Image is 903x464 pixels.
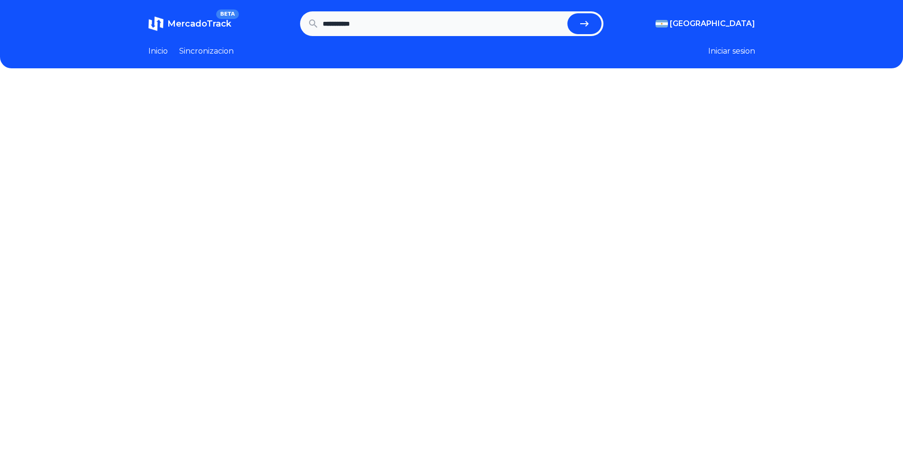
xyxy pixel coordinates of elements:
[167,19,231,29] span: MercadoTrack
[656,18,755,29] button: [GEOGRAPHIC_DATA]
[670,18,755,29] span: [GEOGRAPHIC_DATA]
[148,16,231,31] a: MercadoTrackBETA
[708,46,755,57] button: Iniciar sesion
[148,16,164,31] img: MercadoTrack
[216,9,238,19] span: BETA
[148,46,168,57] a: Inicio
[179,46,234,57] a: Sincronizacion
[656,20,668,28] img: Argentina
